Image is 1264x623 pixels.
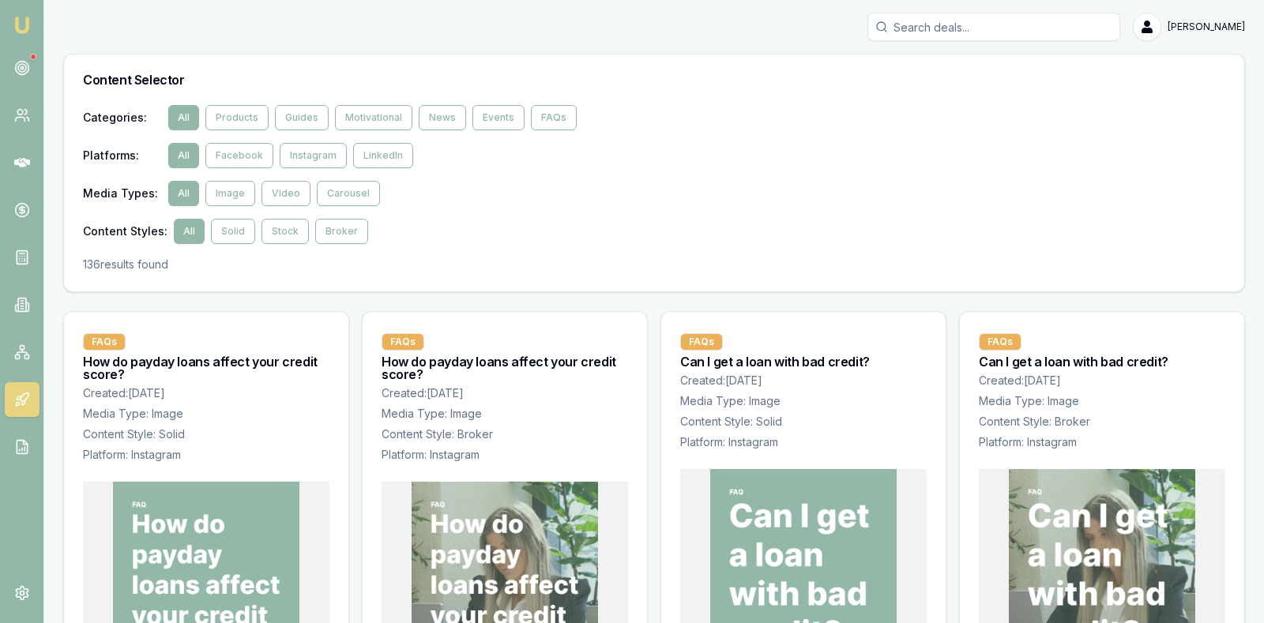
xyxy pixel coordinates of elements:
span: Categories : [83,110,162,126]
button: FAQs [531,105,577,130]
div: FAQs [83,333,126,351]
p: Created: [DATE] [680,373,927,388]
p: Platform: Instagram [979,434,1225,450]
p: Media Type: Image [680,393,927,409]
button: All [168,105,199,130]
div: FAQs [979,333,1021,351]
h3: How do payday loans affect your credit score? [83,355,329,381]
p: Platform: Instagram [83,447,329,463]
div: FAQs [680,333,723,351]
span: [PERSON_NAME] [1168,21,1245,33]
div: FAQs [382,333,424,351]
button: Guides [275,105,329,130]
h3: Can I get a loan with bad credit? [680,355,927,368]
h3: Content Selector [83,73,1225,86]
button: Broker [315,219,368,244]
button: Instagram [280,143,347,168]
button: Motivational [335,105,412,130]
p: Content Style: Solid [83,426,329,442]
h3: How do payday loans affect your credit score? [382,355,628,381]
span: Content Styles : [83,223,167,239]
p: Created: [DATE] [83,385,329,401]
p: Media Type: Image [979,393,1225,409]
button: Video [261,181,310,206]
p: Content Style: Broker [979,414,1225,430]
p: 136 results found [83,257,1225,272]
span: Media Types : [83,186,162,201]
p: Created: [DATE] [382,385,628,401]
p: Content Style: Broker [382,426,628,442]
button: Products [205,105,269,130]
button: Stock [261,219,309,244]
p: Media Type: Image [83,406,329,422]
span: Platforms : [83,148,162,163]
button: Image [205,181,255,206]
button: All [168,143,199,168]
p: Media Type: Image [382,406,628,422]
img: emu-icon-u.png [13,16,32,35]
p: Platform: Instagram [680,434,927,450]
button: All [174,219,205,244]
input: Search deals [867,13,1120,41]
h3: Can I get a loan with bad credit? [979,355,1225,368]
button: All [168,181,199,206]
button: LinkedIn [353,143,413,168]
p: Content Style: Solid [680,414,927,430]
button: Events [472,105,525,130]
button: Solid [211,219,255,244]
button: Facebook [205,143,273,168]
p: Created: [DATE] [979,373,1225,388]
button: Carousel [317,181,380,206]
p: Platform: Instagram [382,447,628,463]
button: News [419,105,466,130]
